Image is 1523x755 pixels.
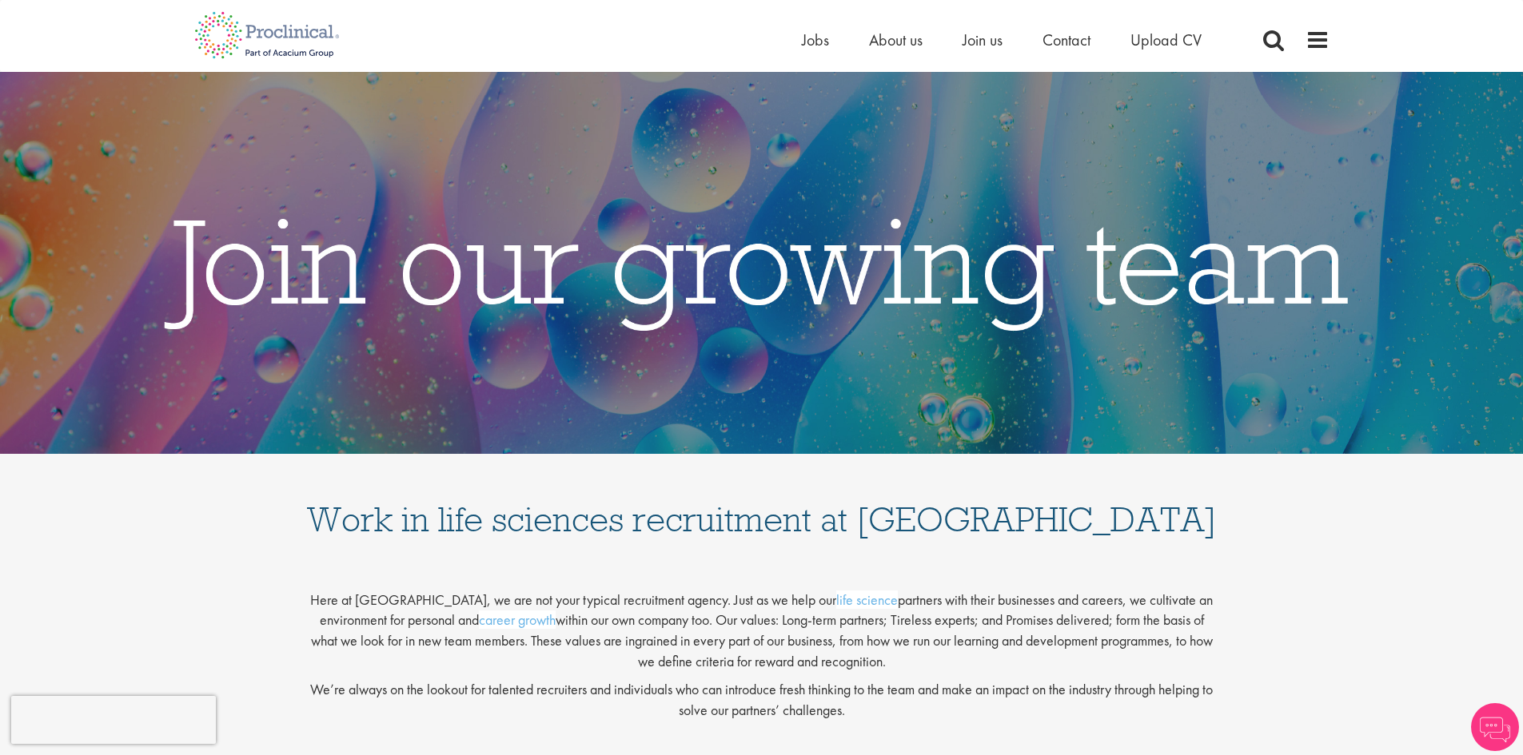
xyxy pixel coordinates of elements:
[963,30,1003,50] a: Join us
[1043,30,1090,50] a: Contact
[479,610,556,629] a: career growth
[306,577,1218,672] p: Here at [GEOGRAPHIC_DATA], we are not your typical recruitment agency. Just as we help our partne...
[836,590,898,609] a: life science
[802,30,829,50] a: Jobs
[1130,30,1202,50] a: Upload CV
[11,696,216,744] iframe: reCAPTCHA
[306,679,1218,720] p: We’re always on the lookout for talented recruiters and individuals who can introduce fresh think...
[869,30,923,50] a: About us
[1471,703,1519,751] img: Chatbot
[306,470,1218,537] h1: Work in life sciences recruitment at [GEOGRAPHIC_DATA]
